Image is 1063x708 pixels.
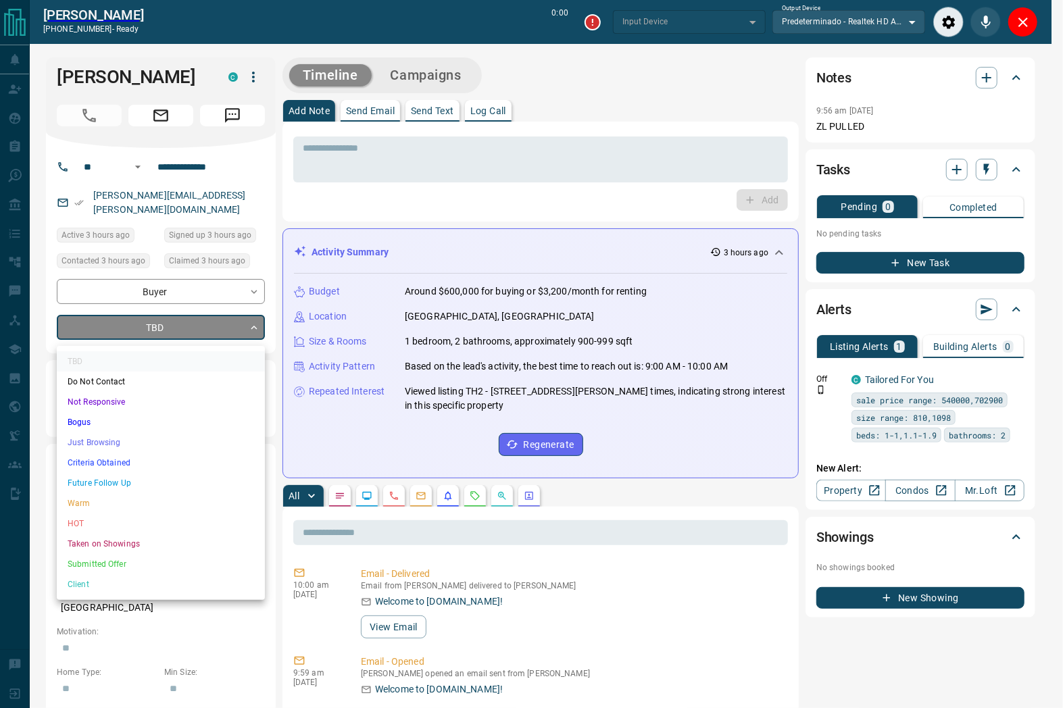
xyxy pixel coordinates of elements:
li: HOT [57,513,265,534]
li: Criteria Obtained [57,453,265,473]
li: Client [57,574,265,595]
li: Warm [57,493,265,513]
li: Future Follow Up [57,473,265,493]
li: Do Not Contact [57,372,265,392]
li: Just Browsing [57,432,265,453]
li: Taken on Showings [57,534,265,554]
li: Not Responsive [57,392,265,412]
li: Submitted Offer [57,554,265,574]
li: Bogus [57,412,265,432]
